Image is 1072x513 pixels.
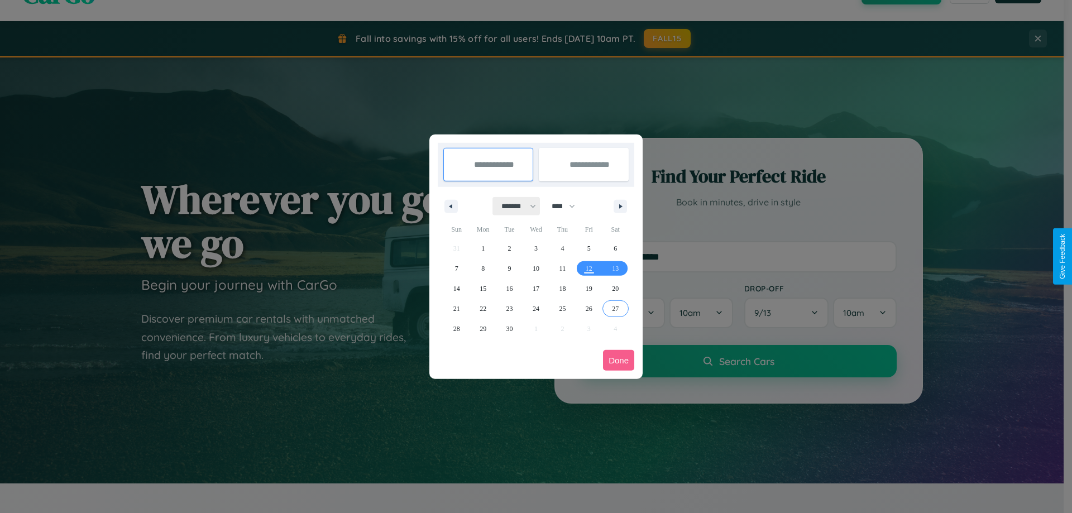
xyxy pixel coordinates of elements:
span: 2 [508,238,511,258]
button: 16 [496,279,523,299]
span: Thu [549,220,576,238]
span: 7 [455,258,458,279]
span: Wed [523,220,549,238]
button: 6 [602,238,629,258]
button: 27 [602,299,629,319]
button: Done [603,350,634,371]
span: 24 [533,299,539,319]
span: 18 [559,279,566,299]
span: 22 [480,299,486,319]
button: 10 [523,258,549,279]
span: Tue [496,220,523,238]
span: 4 [561,238,564,258]
button: 9 [496,258,523,279]
button: 26 [576,299,602,319]
button: 28 [443,319,470,339]
button: 29 [470,319,496,339]
span: 11 [559,258,566,279]
span: 5 [587,238,591,258]
span: 12 [586,258,592,279]
button: 8 [470,258,496,279]
button: 22 [470,299,496,319]
button: 24 [523,299,549,319]
button: 5 [576,238,602,258]
span: 9 [508,258,511,279]
span: 10 [533,258,539,279]
span: 25 [559,299,566,319]
button: 2 [496,238,523,258]
button: 3 [523,238,549,258]
button: 7 [443,258,470,279]
button: 23 [496,299,523,319]
span: 6 [614,238,617,258]
span: 26 [586,299,592,319]
button: 1 [470,238,496,258]
button: 12 [576,258,602,279]
span: 16 [506,279,513,299]
span: 19 [586,279,592,299]
button: 11 [549,258,576,279]
span: 8 [481,258,485,279]
button: 20 [602,279,629,299]
div: Give Feedback [1059,234,1066,279]
button: 14 [443,279,470,299]
button: 19 [576,279,602,299]
span: 28 [453,319,460,339]
span: 15 [480,279,486,299]
span: Mon [470,220,496,238]
span: 3 [534,238,538,258]
button: 15 [470,279,496,299]
span: 29 [480,319,486,339]
span: 1 [481,238,485,258]
span: Sun [443,220,470,238]
button: 13 [602,258,629,279]
button: 17 [523,279,549,299]
button: 25 [549,299,576,319]
span: 30 [506,319,513,339]
button: 30 [496,319,523,339]
button: 4 [549,238,576,258]
span: 13 [612,258,619,279]
span: 21 [453,299,460,319]
span: 23 [506,299,513,319]
span: Sat [602,220,629,238]
button: 18 [549,279,576,299]
span: 14 [453,279,460,299]
span: 20 [612,279,619,299]
span: 27 [612,299,619,319]
button: 21 [443,299,470,319]
span: Fri [576,220,602,238]
span: 17 [533,279,539,299]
